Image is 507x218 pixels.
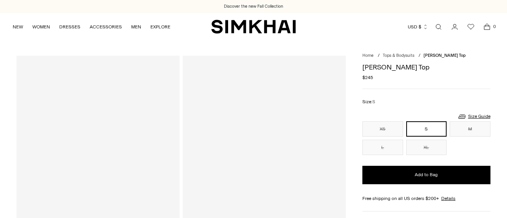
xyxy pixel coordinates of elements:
a: Tops & Bodysuits [383,53,414,58]
button: Add to Bag [362,166,490,184]
nav: breadcrumbs [362,53,490,59]
button: USD $ [408,18,428,35]
a: Wishlist [463,19,479,35]
button: L [362,140,403,155]
a: ACCESSORIES [90,18,122,35]
span: [PERSON_NAME] Top [424,53,466,58]
div: / [419,53,420,59]
a: Size Guide [457,112,490,121]
button: XS [362,121,403,137]
a: Open search modal [431,19,446,35]
a: EXPLORE [150,18,170,35]
div: / [378,53,380,59]
a: Go to the account page [447,19,462,35]
a: MEN [131,18,141,35]
a: Discover the new Fall Collection [224,3,283,10]
a: WOMEN [32,18,50,35]
span: S [372,99,375,104]
div: Free shipping on all US orders $200+ [362,195,490,202]
button: XL [406,140,447,155]
a: DRESSES [59,18,80,35]
a: Home [362,53,374,58]
a: SIMKHAI [211,19,296,34]
a: Details [441,195,455,202]
a: Open cart modal [479,19,495,35]
span: Add to Bag [415,172,438,178]
h1: [PERSON_NAME] Top [362,64,490,71]
span: $245 [362,74,373,81]
button: S [406,121,447,137]
label: Size: [362,98,375,106]
span: 0 [491,23,498,30]
a: NEW [13,18,23,35]
button: M [450,121,490,137]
